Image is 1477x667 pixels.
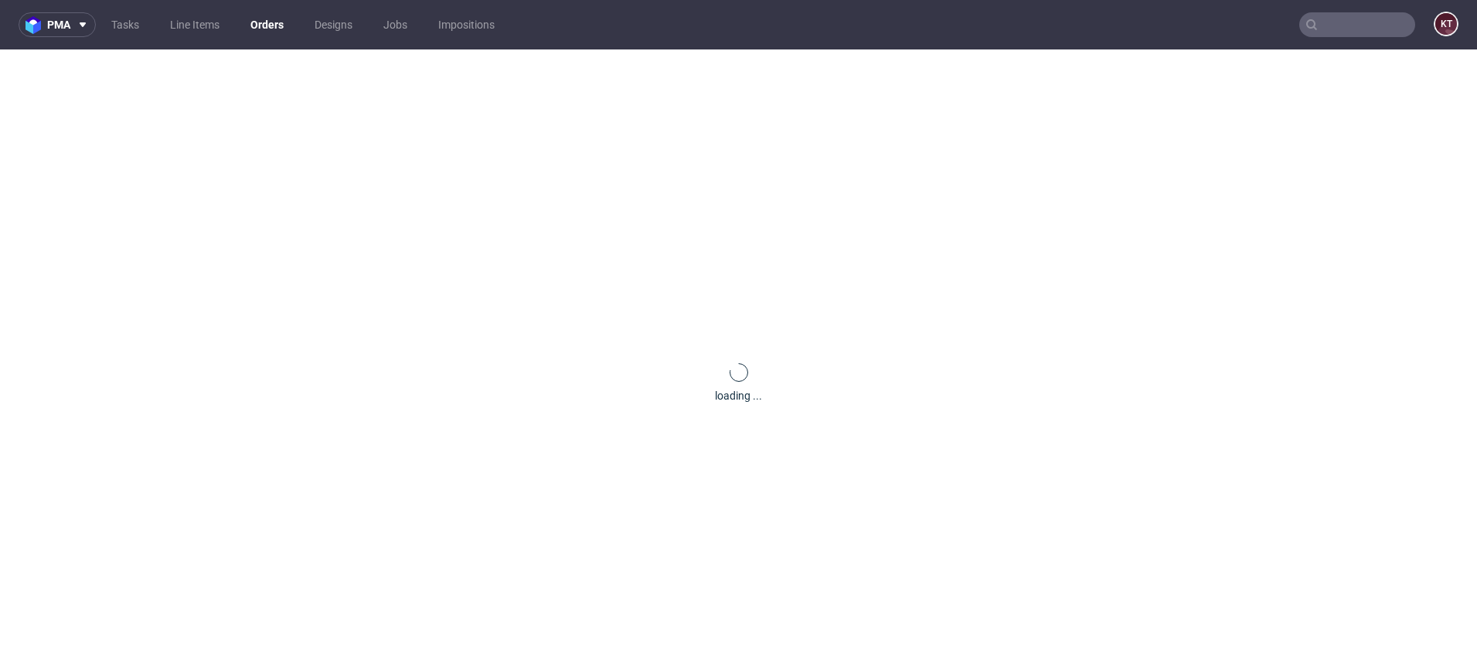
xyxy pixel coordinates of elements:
[305,12,362,37] a: Designs
[374,12,417,37] a: Jobs
[715,388,762,403] div: loading ...
[102,12,148,37] a: Tasks
[26,16,47,34] img: logo
[161,12,229,37] a: Line Items
[429,12,504,37] a: Impositions
[47,19,70,30] span: pma
[19,12,96,37] button: pma
[241,12,293,37] a: Orders
[1435,13,1457,35] figcaption: KT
